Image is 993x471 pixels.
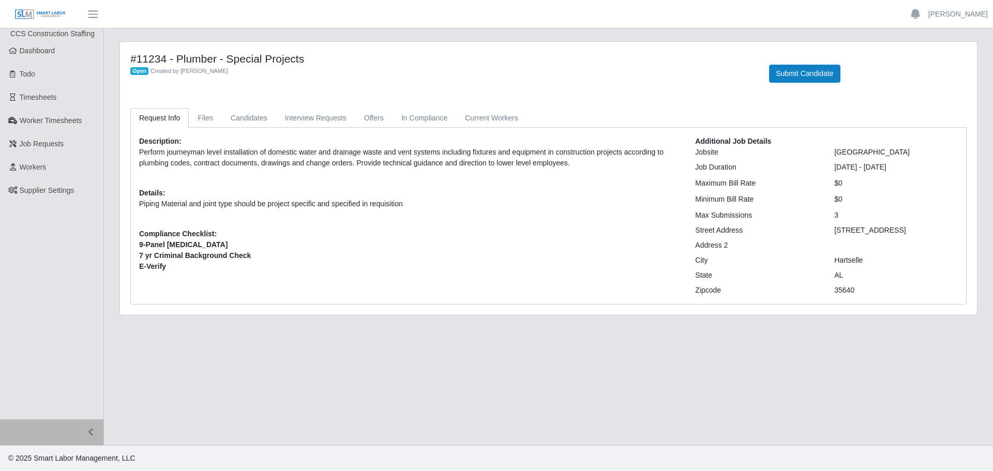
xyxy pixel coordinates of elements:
div: Jobsite [687,147,826,158]
div: Job Duration [687,162,826,173]
span: Workers [20,163,47,171]
span: Worker Timesheets [20,116,82,125]
span: 9-Panel [MEDICAL_DATA] [139,239,680,250]
div: Minimum Bill Rate [687,194,826,205]
span: Open [130,67,148,75]
b: Description: [139,137,182,145]
span: Created by [PERSON_NAME] [151,68,228,74]
span: CCS Construction Staffing [10,29,95,38]
b: Compliance Checklist: [139,230,217,238]
div: $0 [826,178,966,189]
div: Address 2 [687,240,826,251]
div: $0 [826,194,966,205]
div: Zipcode [687,285,826,296]
div: 3 [826,210,966,221]
div: AL [826,270,966,281]
div: [DATE] - [DATE] [826,162,966,173]
button: Submit Candidate [769,65,840,83]
div: Maximum Bill Rate [687,178,826,189]
p: Piping Material and joint type should be project specific and specified in requisition [139,199,680,209]
a: [PERSON_NAME] [928,9,988,20]
p: Perform journeyman level installation of domestic water and drainage waste and vent systems inclu... [139,147,680,169]
a: In Compliance [393,108,457,128]
a: Interview Requests [276,108,355,128]
img: SLM Logo [14,9,66,20]
span: Todo [20,70,35,78]
div: 35640 [826,285,966,296]
span: 7 yr Criminal Background Check [139,250,680,261]
div: Hartselle [826,255,966,266]
a: Files [189,108,222,128]
span: E-Verify [139,261,680,272]
a: Current Workers [456,108,526,128]
div: Street Address [687,225,826,236]
div: Max Submissions [687,210,826,221]
span: Timesheets [20,93,57,101]
span: © 2025 Smart Labor Management, LLC [8,454,135,462]
span: Supplier Settings [20,186,74,194]
h4: #11234 - Plumber - Special Projects [130,52,754,65]
span: Job Requests [20,140,64,148]
a: Offers [355,108,393,128]
b: Details: [139,189,165,197]
div: City [687,255,826,266]
div: State [687,270,826,281]
b: Additional Job Details [695,137,771,145]
span: Dashboard [20,47,55,55]
div: [STREET_ADDRESS] [826,225,966,236]
a: Candidates [222,108,276,128]
div: [GEOGRAPHIC_DATA] [826,147,966,158]
a: Request Info [130,108,189,128]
